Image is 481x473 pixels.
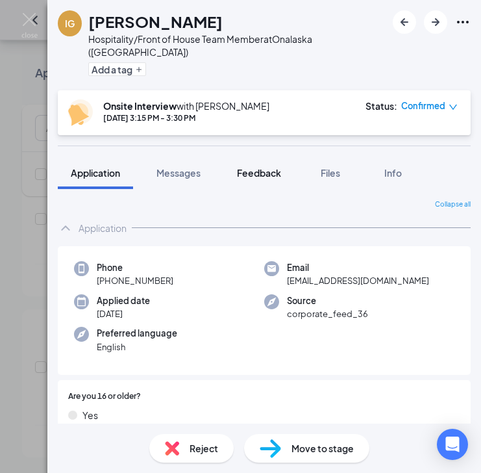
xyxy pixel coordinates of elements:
[437,429,468,460] div: Open Intercom Messenger
[435,199,471,210] span: Collapse all
[97,261,173,274] span: Phone
[393,10,416,34] button: ArrowLeftNew
[97,340,177,353] span: English
[97,307,150,320] span: [DATE]
[428,14,443,30] svg: ArrowRight
[321,167,340,179] span: Files
[103,99,269,112] div: with [PERSON_NAME]
[103,100,177,112] b: Onsite Interview
[424,10,447,34] button: ArrowRight
[455,14,471,30] svg: Ellipses
[291,441,354,455] span: Move to stage
[82,408,98,422] span: Yes
[97,274,173,287] span: [PHONE_NUMBER]
[135,66,143,73] svg: Plus
[103,112,269,123] div: [DATE] 3:15 PM - 3:30 PM
[65,17,75,30] div: IG
[97,327,177,340] span: Preferred language
[97,294,150,307] span: Applied date
[156,167,201,179] span: Messages
[287,307,368,320] span: corporate_feed_36
[88,62,146,76] button: PlusAdd a tag
[71,167,120,179] span: Application
[287,274,429,287] span: [EMAIL_ADDRESS][DOMAIN_NAME]
[190,441,218,455] span: Reject
[88,10,223,32] h1: [PERSON_NAME]
[397,14,412,30] svg: ArrowLeftNew
[287,294,368,307] span: Source
[287,261,429,274] span: Email
[401,99,445,112] span: Confirmed
[384,167,402,179] span: Info
[449,103,458,112] span: down
[79,222,127,235] div: Application
[88,32,386,58] div: Hospitality/Front of House Team Member at Onalaska ([GEOGRAPHIC_DATA])
[237,167,281,179] span: Feedback
[365,99,397,112] div: Status :
[68,390,141,403] span: Are you 16 or older?
[58,220,73,236] svg: ChevronUp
